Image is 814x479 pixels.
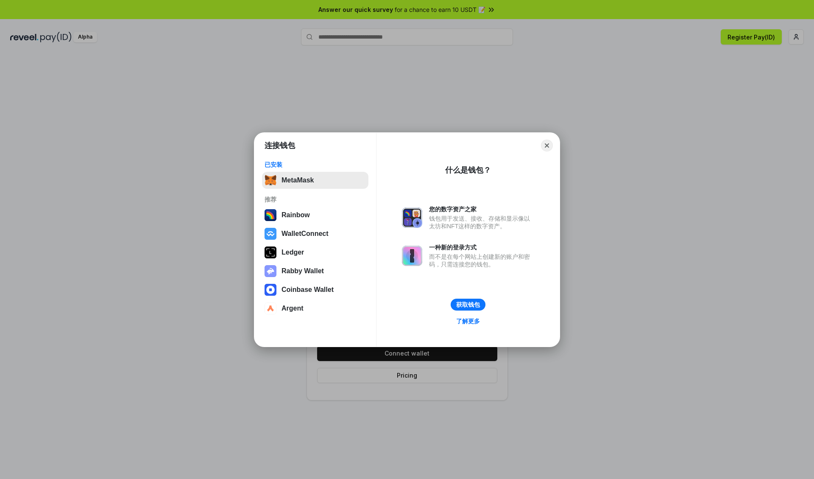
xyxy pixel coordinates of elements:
[265,161,366,168] div: 已安装
[262,225,368,242] button: WalletConnect
[429,253,534,268] div: 而不是在每个网站上创建新的账户和密码，只需连接您的钱包。
[265,284,276,296] img: svg+xml,%3Csvg%20width%3D%2228%22%20height%3D%2228%22%20viewBox%3D%220%200%2028%2028%22%20fill%3D...
[265,247,276,258] img: svg+xml,%3Csvg%20xmlns%3D%22http%3A%2F%2Fwww.w3.org%2F2000%2Fsvg%22%20width%3D%2228%22%20height%3...
[282,305,304,312] div: Argent
[402,207,422,228] img: svg+xml,%3Csvg%20xmlns%3D%22http%3A%2F%2Fwww.w3.org%2F2000%2Fsvg%22%20fill%3D%22none%22%20viewBox...
[451,316,485,327] a: 了解更多
[262,263,368,280] button: Rabby Wallet
[265,174,276,186] img: svg+xml,%3Csvg%20fill%3D%22none%22%20height%3D%2233%22%20viewBox%3D%220%200%2035%2033%22%20width%...
[262,244,368,261] button: Ledger
[282,286,334,294] div: Coinbase Wallet
[541,140,553,151] button: Close
[265,265,276,277] img: svg+xml,%3Csvg%20xmlns%3D%22http%3A%2F%2Fwww.w3.org%2F2000%2Fsvg%22%20fill%3D%22none%22%20viewBox...
[429,244,534,251] div: 一种新的登录方式
[282,176,314,184] div: MetaMask
[262,300,368,317] button: Argent
[445,165,491,175] div: 什么是钱包？
[402,246,422,266] img: svg+xml,%3Csvg%20xmlns%3D%22http%3A%2F%2Fwww.w3.org%2F2000%2Fsvg%22%20fill%3D%22none%22%20viewBox...
[282,249,304,256] div: Ledger
[262,281,368,298] button: Coinbase Wallet
[456,301,480,308] div: 获取钱包
[262,207,368,224] button: Rainbow
[265,303,276,314] img: svg+xml,%3Csvg%20width%3D%2228%22%20height%3D%2228%22%20viewBox%3D%220%200%2028%2028%22%20fill%3D...
[262,172,368,189] button: MetaMask
[282,267,324,275] div: Rabby Wallet
[282,230,329,238] div: WalletConnect
[265,209,276,221] img: svg+xml,%3Csvg%20width%3D%22120%22%20height%3D%22120%22%20viewBox%3D%220%200%20120%20120%22%20fil...
[265,196,366,203] div: 推荐
[451,299,485,311] button: 获取钱包
[282,211,310,219] div: Rainbow
[265,140,295,151] h1: 连接钱包
[429,205,534,213] div: 您的数字资产之家
[265,228,276,240] img: svg+xml,%3Csvg%20width%3D%2228%22%20height%3D%2228%22%20viewBox%3D%220%200%2028%2028%22%20fill%3D...
[429,215,534,230] div: 钱包用于发送、接收、存储和显示像以太坊和NFT这样的数字资产。
[456,317,480,325] div: 了解更多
